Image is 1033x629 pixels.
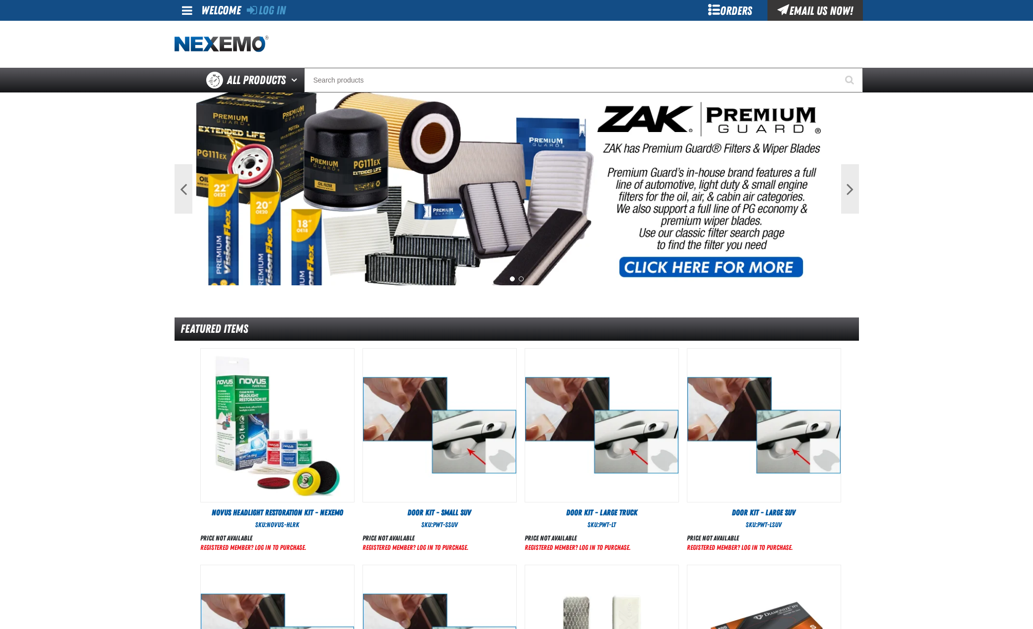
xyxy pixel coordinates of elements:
span: PWT-LSUV [757,521,782,529]
span: NOVUS-HLRK [267,521,299,529]
span: PWT-LT [599,521,616,529]
span: Door Kit - Large SUV [732,508,796,517]
a: Registered Member? Log In to purchase. [525,543,630,551]
div: SKU: [687,520,841,530]
img: Door Kit - Large SUV [687,349,841,502]
: View Details of the Door Kit - Large SUV [687,349,841,502]
input: Search [304,68,863,92]
a: Log In [247,3,286,17]
img: Door Kit - Large Truck [525,349,678,502]
img: PG Filters & Wipers [196,92,837,285]
a: Door Kit - Large SUV [687,507,841,518]
a: Registered Member? Log In to purchase. [362,543,468,551]
button: 2 of 2 [519,276,524,281]
: View Details of the Door Kit - Small SUV [363,349,516,502]
div: Price not available [200,534,306,543]
span: All Products [227,71,286,89]
span: Door Kit - Large Truck [566,508,637,517]
a: Door Kit - Large Truck [525,507,679,518]
button: Open All Products pages [288,68,304,92]
a: Door Kit - Small SUV [362,507,517,518]
button: 1 of 2 [510,276,515,281]
button: Next [841,164,859,214]
button: Previous [175,164,192,214]
span: Door Kit - Small SUV [407,508,471,517]
button: Start Searching [838,68,863,92]
span: PWT-SSUV [433,521,458,529]
div: SKU: [200,520,355,530]
div: Price not available [525,534,630,543]
a: Registered Member? Log In to purchase. [200,543,306,551]
img: Door Kit - Small SUV [363,349,516,502]
div: SKU: [525,520,679,530]
div: SKU: [362,520,517,530]
a: Novus Headlight Restoration Kit - Nexemo [200,507,355,518]
: View Details of the Novus Headlight Restoration Kit - Nexemo [201,349,354,502]
: View Details of the Door Kit - Large Truck [525,349,678,502]
div: Featured Items [175,317,859,341]
img: Novus Headlight Restoration Kit - Nexemo [201,349,354,502]
div: Price not available [687,534,793,543]
img: Nexemo logo [175,36,269,53]
span: Novus Headlight Restoration Kit - Nexemo [212,508,343,517]
a: Registered Member? Log In to purchase. [687,543,793,551]
div: Price not available [362,534,468,543]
